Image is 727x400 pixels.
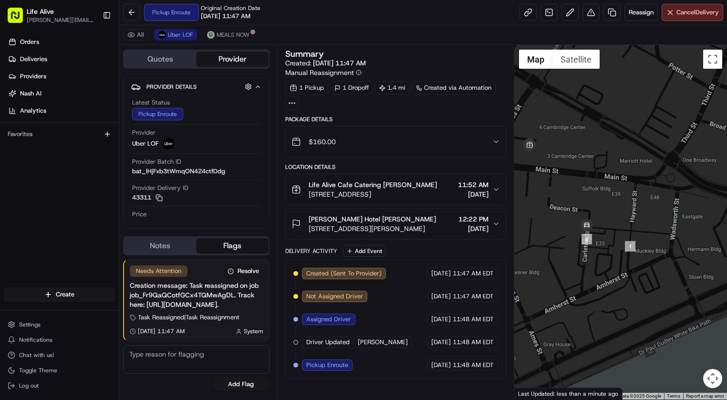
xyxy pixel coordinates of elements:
span: Chat with us! [19,351,54,359]
a: Deliveries [4,52,119,67]
p: Welcome 👋 [10,38,174,53]
button: Quotes [124,52,197,67]
button: Log out [4,379,115,392]
button: Settings [4,318,115,331]
img: Google [517,387,548,400]
span: Latest Status [132,98,170,107]
button: Notes [124,238,197,253]
span: 11:48 AM EDT [453,361,494,369]
div: Favorites [4,126,115,142]
button: Add Event [343,245,385,257]
button: Life Alive[PERSON_NAME][EMAIL_ADDRESS][DOMAIN_NAME] [4,4,99,27]
span: • [81,148,84,156]
span: Providers [20,72,46,81]
img: uber-new-logo.jpeg [163,138,174,149]
div: Package Details [285,116,506,123]
span: [DATE] [134,174,153,181]
div: We're available if you need us! [43,101,131,108]
button: Manual Reassignment [285,68,362,77]
button: Life Alive Cafe Catering [PERSON_NAME][STREET_ADDRESS]11:52 AM[DATE] [286,174,506,205]
img: Klarizel Pensader [10,139,25,154]
button: $160.00 [286,126,506,157]
button: Map camera controls [703,369,722,388]
span: 11:47 AM EDT [453,269,494,278]
button: Toggle fullscreen view [703,50,722,69]
span: Deliveries [20,55,47,63]
div: Delivery Activity [285,247,337,255]
div: Last Updated: less than a minute ago [514,388,623,400]
div: 1 Pickup [285,81,328,95]
button: Life Alive [27,7,54,16]
a: Powered byPylon [67,236,115,244]
span: Original Creation Date [201,4,260,12]
span: [DATE] [86,148,105,156]
a: Providers [4,69,119,84]
span: [PERSON_NAME] [358,338,408,347]
span: Reassign [629,8,654,17]
span: $160.00 [309,137,336,147]
button: Uber LOF [154,29,197,41]
a: Terms [667,393,680,399]
span: Klarizel Pensader [30,148,79,156]
span: Uber LOF [132,139,159,148]
button: CancelDelivery [662,4,723,21]
span: [DATE] [431,315,451,324]
span: [DATE] [431,292,451,301]
span: Cancel Delivery [676,8,719,17]
span: [DATE] [431,338,451,347]
a: Created via Automation [412,81,496,95]
div: Location Details [285,163,506,171]
span: Create [56,290,74,299]
span: [DATE] 11:47 AM [313,59,366,67]
button: Flags [197,238,269,253]
a: Nash AI [4,86,119,101]
span: Life Alive Cafe Catering [PERSON_NAME] [309,180,437,189]
span: Manual Reassignment [285,68,354,77]
h3: Summary [285,50,324,58]
a: 💻API Documentation [77,210,157,227]
span: Task Reassigned | Task Reassignment [138,313,239,322]
span: Not Assigned Driver [306,292,363,301]
img: melas_now_logo.png [207,31,215,39]
div: Needs Attention [130,265,187,277]
span: 11:48 AM EDT [453,315,494,324]
span: [DATE] [458,189,488,199]
button: Notifications [4,333,115,347]
span: Map data ©2025 Google [609,393,661,399]
span: MEALS NOW [217,31,249,39]
span: Assigned Driver [306,315,351,324]
button: MEALS NOW [203,29,254,41]
span: 11:48 AM EDT [453,338,494,347]
span: [DATE] 11:47 AM [138,327,185,335]
span: Provider Details [146,83,197,91]
img: uber-new-logo.jpeg [158,31,166,39]
div: 1 [625,241,635,252]
button: [PERSON_NAME] Hotel [PERSON_NAME][STREET_ADDRESS][PERSON_NAME]12:22 PM[DATE] [286,209,506,239]
button: See all [148,122,174,134]
span: System [244,327,263,335]
img: Joana Marie Avellanoza [10,165,25,180]
span: bat_lHjFxb3tWmqON424ctfDdg [132,167,225,176]
a: Open this area in Google Maps (opens a new window) [517,387,548,400]
div: 1 Dropoff [330,81,373,95]
span: Settings [19,321,41,328]
a: Report a map error [686,393,724,399]
span: [DATE] [458,224,488,233]
span: 11:52 AM [458,180,488,189]
span: Driver Updated [306,338,350,347]
span: 11:47 AM EDT [453,292,494,301]
div: 💻 [81,214,88,222]
button: All [123,29,148,41]
a: Orders [4,34,119,50]
span: Knowledge Base [19,213,73,223]
span: Price [132,210,146,219]
span: Provider Delivery ID [132,184,188,192]
span: • [128,174,132,181]
button: Show satellite imagery [552,50,600,69]
span: Pickup Enroute [306,361,348,369]
span: [STREET_ADDRESS] [309,189,437,199]
div: Creation message: Task reassigned on job job_Fr9QaQCotfGCx4TQMwAgDL. Track here: [URL][DOMAIN_NAME]. [130,281,263,309]
span: Notifications [19,336,52,344]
